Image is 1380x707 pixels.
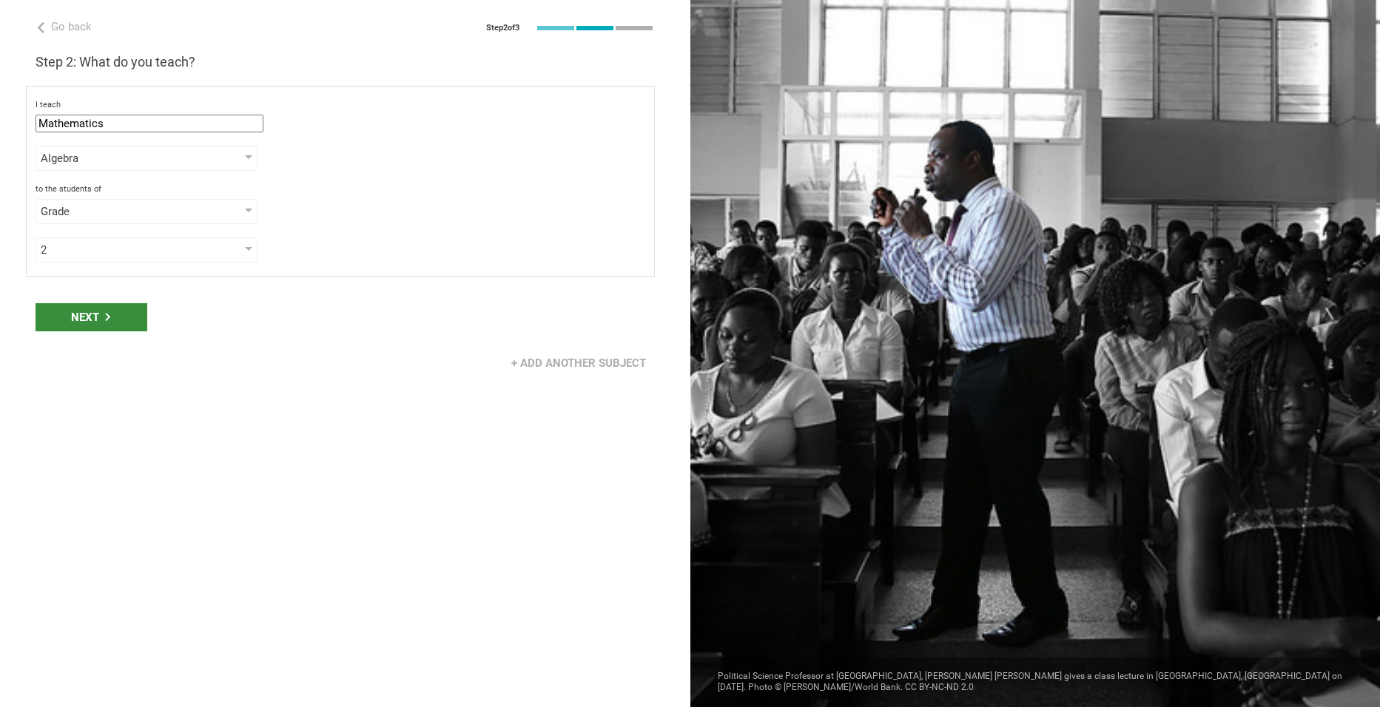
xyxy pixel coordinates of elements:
[36,100,645,110] div: I teach
[36,303,147,331] div: Next
[51,20,92,33] span: Go back
[36,53,655,71] h3: Step 2: What do you teach?
[36,184,645,194] div: to the students of
[41,204,210,219] div: Grade
[41,243,210,257] div: 2
[36,115,263,132] input: subject or discipline
[502,349,655,377] div: + Add another subject
[41,151,210,166] div: Algebra
[486,23,519,33] div: Step 2 of 3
